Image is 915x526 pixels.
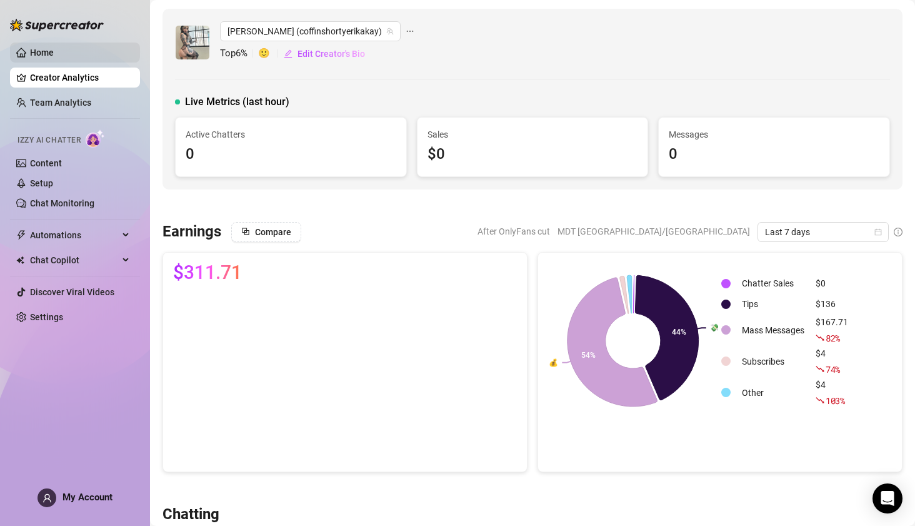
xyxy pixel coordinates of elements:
span: fall [816,333,824,342]
div: $136 [816,297,848,311]
span: fall [816,396,824,405]
span: 82 % [826,332,840,344]
span: 74 % [826,363,840,375]
h3: Earnings [162,222,221,242]
a: Team Analytics [30,98,91,108]
div: $0 [427,143,638,166]
span: Sales [427,128,638,141]
span: After OnlyFans cut [477,222,550,241]
span: calendar [874,228,882,236]
a: Discover Viral Videos [30,287,114,297]
div: 0 [186,143,396,166]
span: Izzy AI Chatter [17,134,81,146]
img: Chat Copilot [16,256,24,265]
span: MDT [GEOGRAPHIC_DATA]/[GEOGRAPHIC_DATA] [557,222,750,241]
span: 103 % [826,395,845,407]
span: info-circle [894,228,902,236]
span: fall [816,365,824,373]
div: $167.71 [816,315,848,345]
h3: Chatting [162,505,219,525]
span: edit [284,49,292,58]
td: Subscribes [737,346,809,377]
text: 💸 [710,323,719,332]
div: $0 [816,276,848,290]
span: $311.71 [173,263,242,283]
span: ellipsis [406,21,414,41]
td: Chatter Sales [737,274,809,293]
div: 0 [669,143,879,166]
span: Top 6 % [220,46,258,61]
span: Live Metrics (last hour) [185,94,289,109]
div: $4 [816,378,848,408]
span: team [386,28,394,35]
span: Compare [255,227,291,237]
span: block [241,227,250,236]
td: Other [737,378,809,408]
span: 🙂 [258,46,283,61]
img: Erika [176,26,209,59]
a: Settings [30,312,63,322]
span: Active Chatters [186,128,396,141]
span: My Account [62,492,112,503]
a: Content [30,158,62,168]
td: Mass Messages [737,315,809,345]
span: thunderbolt [16,230,26,240]
button: Edit Creator's Bio [283,44,366,64]
div: $4 [816,346,848,377]
span: Messages [669,128,879,141]
span: Erika (coffinshortyerikakay) [227,22,393,41]
span: Edit Creator's Bio [297,49,365,59]
span: user [42,493,52,503]
span: Last 7 days [765,223,881,241]
button: Compare [231,222,301,242]
span: Chat Copilot [30,250,119,270]
a: Setup [30,178,53,188]
a: Creator Analytics [30,68,130,88]
td: Tips [737,295,809,314]
img: logo-BBDzfeDw.svg [10,19,104,31]
span: Automations [30,225,119,245]
a: Chat Monitoring [30,198,94,208]
text: 💰 [549,358,558,367]
img: AI Chatter [86,129,105,148]
div: Open Intercom Messenger [872,483,902,513]
a: Home [30,48,54,58]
